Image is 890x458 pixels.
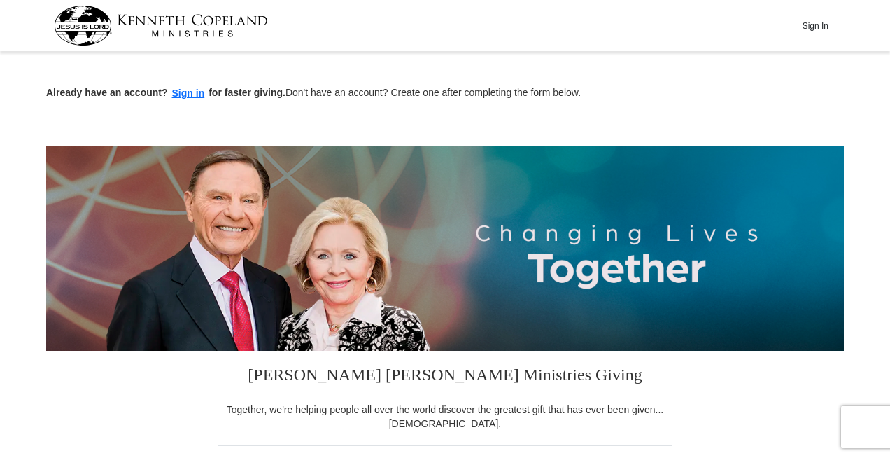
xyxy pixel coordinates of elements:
[794,15,836,36] button: Sign In
[54,6,268,46] img: kcm-header-logo.svg
[168,85,209,102] button: Sign in
[218,351,672,403] h3: [PERSON_NAME] [PERSON_NAME] Ministries Giving
[46,85,844,102] p: Don't have an account? Create one after completing the form below.
[46,87,285,98] strong: Already have an account? for faster giving.
[218,403,672,431] div: Together, we're helping people all over the world discover the greatest gift that has ever been g...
